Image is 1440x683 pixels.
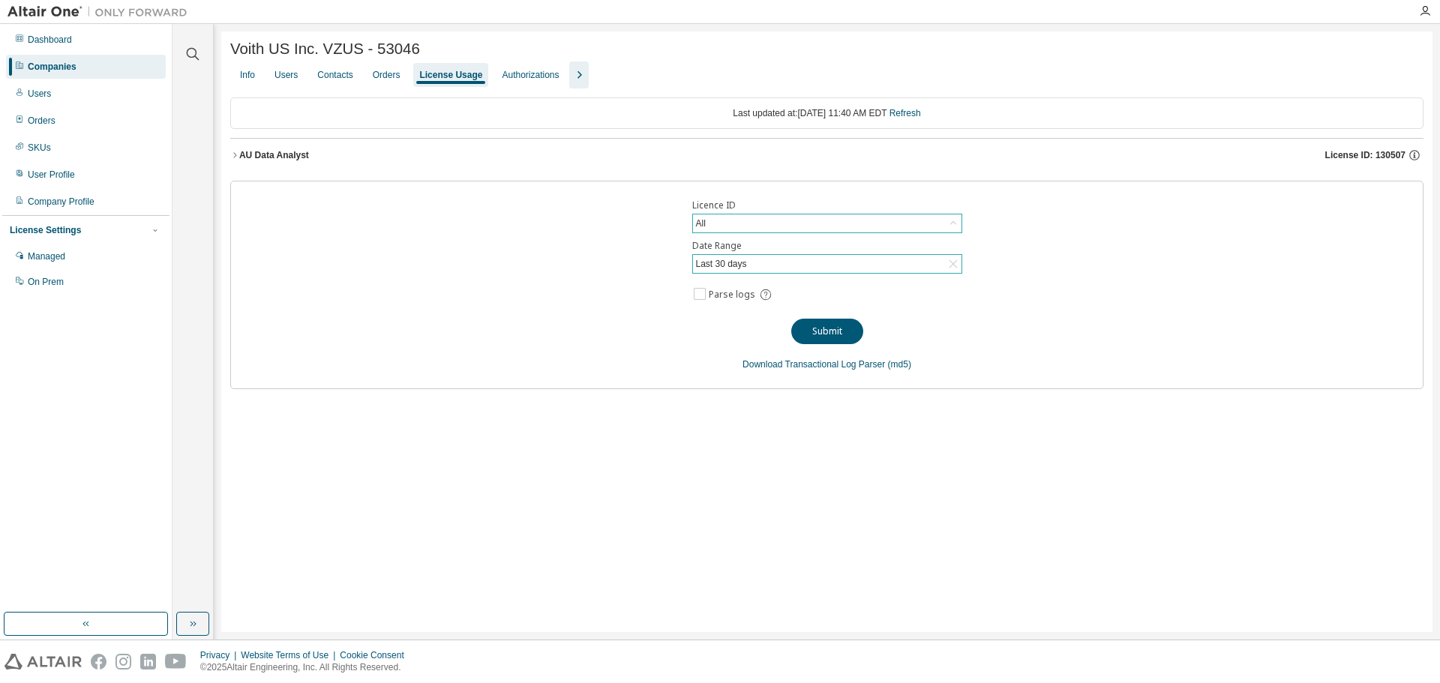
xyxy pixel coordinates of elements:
[230,97,1423,129] div: Last updated at: [DATE] 11:40 AM EDT
[28,115,55,127] div: Orders
[28,276,64,288] div: On Prem
[1325,149,1405,161] span: License ID: 130507
[889,108,921,118] a: Refresh
[28,142,51,154] div: SKUs
[115,654,131,670] img: instagram.svg
[240,69,255,81] div: Info
[693,214,961,232] div: All
[28,88,51,100] div: Users
[317,69,352,81] div: Contacts
[7,4,195,19] img: Altair One
[4,654,82,670] img: altair_logo.svg
[373,69,400,81] div: Orders
[28,169,75,181] div: User Profile
[28,34,72,46] div: Dashboard
[693,255,961,273] div: Last 30 days
[694,256,749,272] div: Last 30 days
[230,40,420,58] span: Voith US Inc. VZUS - 53046
[140,654,156,670] img: linkedin.svg
[239,149,309,161] div: AU Data Analyst
[742,359,885,370] a: Download Transactional Log Parser
[230,139,1423,172] button: AU Data AnalystLicense ID: 130507
[28,250,65,262] div: Managed
[200,649,241,661] div: Privacy
[888,359,911,370] a: (md5)
[165,654,187,670] img: youtube.svg
[791,319,863,344] button: Submit
[241,649,340,661] div: Website Terms of Use
[692,240,962,252] label: Date Range
[274,69,298,81] div: Users
[709,289,755,301] span: Parse logs
[28,61,76,73] div: Companies
[502,69,559,81] div: Authorizations
[419,69,482,81] div: License Usage
[694,215,708,232] div: All
[91,654,106,670] img: facebook.svg
[340,649,412,661] div: Cookie Consent
[28,196,94,208] div: Company Profile
[692,199,962,211] label: Licence ID
[10,224,81,236] div: License Settings
[200,661,413,674] p: © 2025 Altair Engineering, Inc. All Rights Reserved.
